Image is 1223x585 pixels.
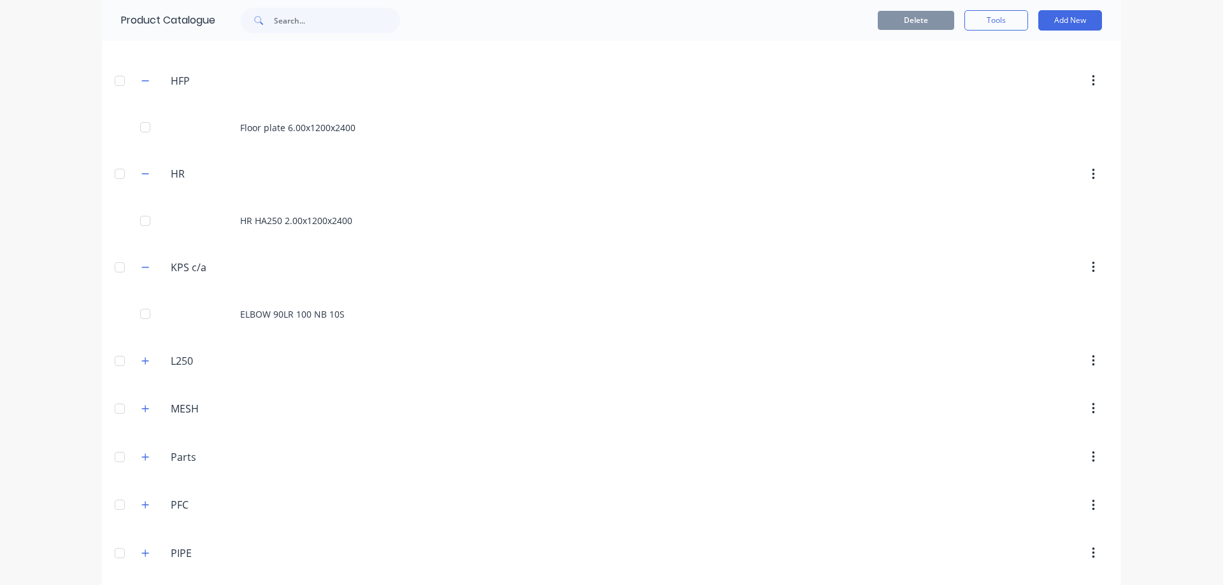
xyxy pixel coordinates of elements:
[171,166,322,181] input: Enter category name
[171,353,322,369] input: Enter category name
[878,11,954,30] button: Delete
[171,449,322,465] input: Enter category name
[102,292,1121,337] div: ELBOW 90LR 100 NB 10S
[964,10,1028,31] button: Tools
[171,260,322,275] input: Enter category name
[171,73,322,88] input: Enter category name
[274,8,400,33] input: Search...
[102,198,1121,243] div: HR HA250 2.00x1200x2400
[102,105,1121,150] div: Floor plate 6.00x1200x2400
[171,401,322,416] input: Enter category name
[171,546,322,561] input: Enter category name
[1038,10,1102,31] button: Add New
[171,497,322,512] input: Enter category name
